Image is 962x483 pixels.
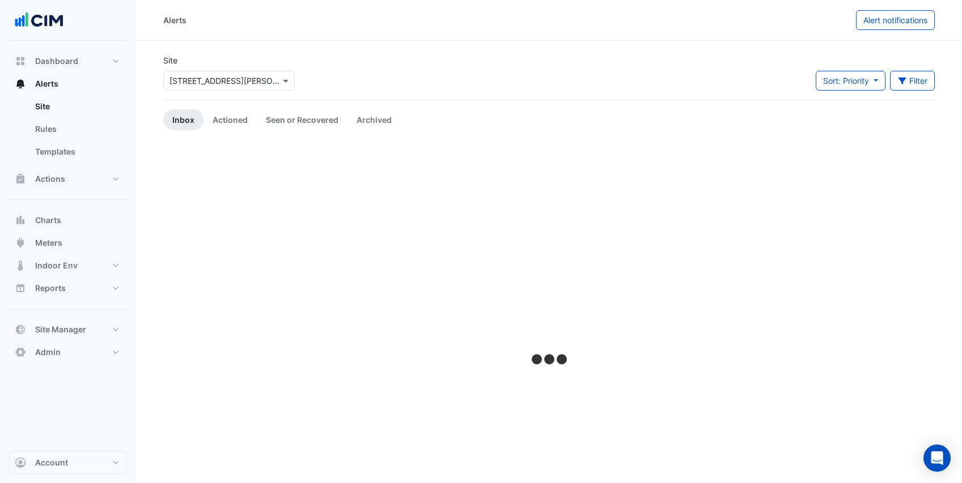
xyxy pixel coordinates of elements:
[163,14,187,26] div: Alerts
[890,71,935,91] button: Filter
[204,109,257,130] a: Actioned
[9,72,127,95] button: Alerts
[35,237,62,249] span: Meters
[15,237,26,249] app-icon: Meters
[9,50,127,72] button: Dashboard
[9,254,127,277] button: Indoor Env
[15,78,26,89] app-icon: Alerts
[35,283,66,294] span: Reports
[9,209,127,232] button: Charts
[35,347,61,358] span: Admin
[15,347,26,358] app-icon: Admin
[863,15,927,25] span: Alert notifications
[35,324,86,335] span: Site Manager
[35,173,65,185] span: Actions
[15,173,26,185] app-icon: Actions
[35,55,78,67] span: Dashboard
[9,95,127,168] div: Alerts
[9,232,127,254] button: Meters
[257,109,347,130] a: Seen or Recovered
[823,76,869,86] span: Sort: Priority
[14,9,65,32] img: Company Logo
[35,78,58,89] span: Alerts
[26,95,127,118] a: Site
[35,215,61,226] span: Charts
[9,318,127,341] button: Site Manager
[9,277,127,300] button: Reports
[35,457,68,468] span: Account
[15,215,26,226] app-icon: Charts
[15,324,26,335] app-icon: Site Manager
[9,451,127,474] button: Account
[15,260,26,271] app-icon: Indoor Env
[923,444,951,472] div: Open Intercom Messenger
[15,283,26,294] app-icon: Reports
[163,109,204,130] a: Inbox
[856,10,935,30] button: Alert notifications
[26,118,127,140] a: Rules
[9,168,127,190] button: Actions
[35,260,78,271] span: Indoor Env
[15,55,26,67] app-icon: Dashboard
[816,71,885,91] button: Sort: Priority
[26,140,127,163] a: Templates
[9,341,127,364] button: Admin
[163,54,177,66] label: Site
[347,109,401,130] a: Archived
